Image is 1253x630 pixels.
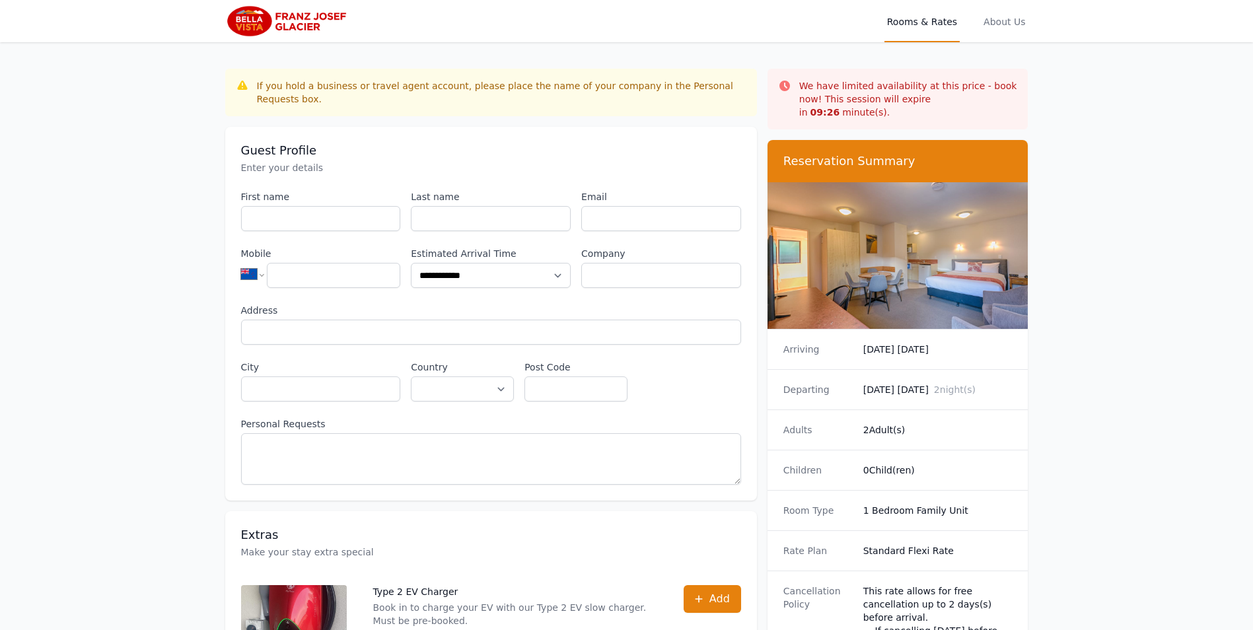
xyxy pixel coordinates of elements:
label: Mobile [241,247,401,260]
label: First name [241,190,401,203]
label: Email [581,190,741,203]
dd: 1 Bedroom Family Unit [863,504,1013,517]
dt: Adults [783,423,853,437]
p: Book in to charge your EV with our Type 2 EV slow charger. Must be pre-booked. [373,601,657,627]
dt: Children [783,464,853,477]
span: 2 night(s) [934,384,976,395]
p: Make your stay extra special [241,545,741,559]
label: Estimated Arrival Time [411,247,571,260]
dd: Standard Flexi Rate [863,544,1013,557]
span: Add [709,591,730,607]
p: Enter your details [241,161,741,174]
label: Last name [411,190,571,203]
p: We have limited availability at this price - book now! This session will expire in minute(s). [799,79,1018,119]
h3: Guest Profile [241,143,741,158]
p: Type 2 EV Charger [373,585,657,598]
label: Personal Requests [241,417,741,431]
img: 1 Bedroom Family Unit [768,182,1028,329]
label: Post Code [524,361,627,374]
label: Country [411,361,514,374]
label: Company [581,247,741,260]
dd: [DATE] [DATE] [863,383,1013,396]
button: Add [684,585,741,613]
dd: 2 Adult(s) [863,423,1013,437]
img: Bella Vista Franz Josef Glacier [225,5,352,37]
div: If you hold a business or travel agent account, please place the name of your company in the Pers... [257,79,746,106]
dt: Room Type [783,504,853,517]
strong: 09 : 26 [810,107,840,118]
dt: Arriving [783,343,853,356]
dd: [DATE] [DATE] [863,343,1013,356]
dd: 0 Child(ren) [863,464,1013,477]
dt: Rate Plan [783,544,853,557]
dt: Departing [783,383,853,396]
h3: Reservation Summary [783,153,1013,169]
h3: Extras [241,527,741,543]
label: Address [241,304,741,317]
label: City [241,361,401,374]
